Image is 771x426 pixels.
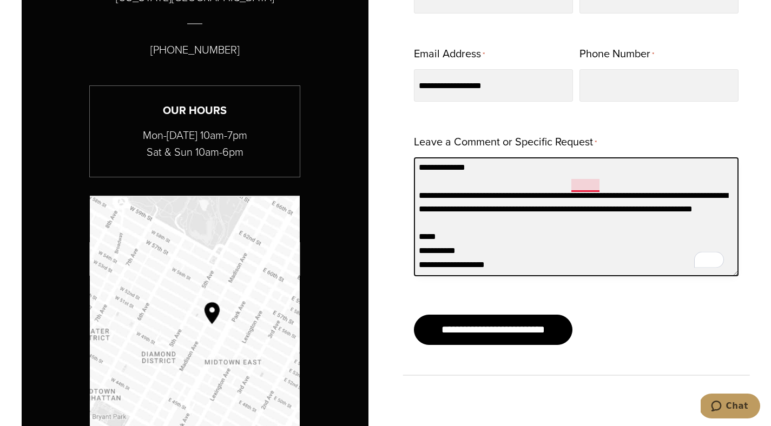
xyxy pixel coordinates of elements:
textarea: To enrich screen reader interactions, please activate Accessibility in Grammarly extension settings [414,157,739,276]
label: Leave a Comment or Specific Request [414,132,597,153]
p: [PHONE_NUMBER] [150,41,240,58]
iframe: Opens a widget where you can chat to one of our agents [701,394,760,421]
p: Mon-[DATE] 10am-7pm Sat & Sun 10am-6pm [90,127,300,161]
label: Phone Number [579,44,654,65]
h3: Our Hours [90,102,300,119]
label: Email Address [414,44,485,65]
